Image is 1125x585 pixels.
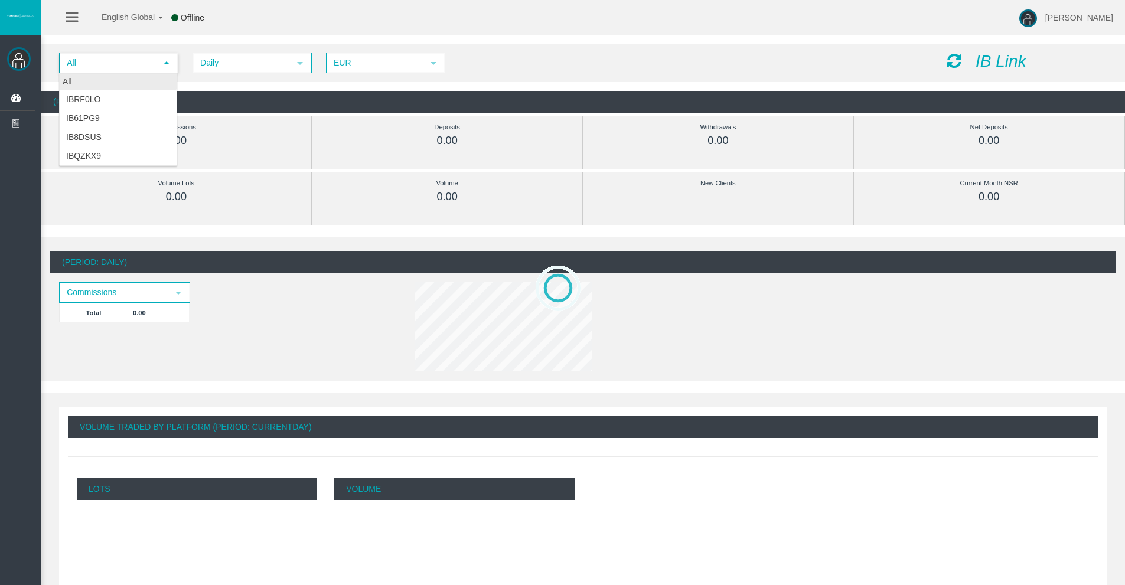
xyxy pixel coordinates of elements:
div: Volume Traded By Platform (Period: CurrentDay) [68,416,1098,438]
p: Lots [77,478,317,500]
div: New Clients [610,177,827,190]
span: select [174,288,183,298]
span: Daily [194,54,289,72]
div: Volume Lots [68,177,285,190]
li: IBrf0lo [60,90,177,109]
span: Offline [181,13,204,22]
td: Total [60,303,128,322]
div: (Period: Daily) [50,251,1116,273]
span: EUR [327,54,423,72]
span: Commissions [60,283,168,302]
img: logo.svg [6,14,35,18]
div: Net Deposits [881,120,1097,134]
div: Volume [339,177,556,190]
div: Deposits [339,120,556,134]
div: All [60,74,177,90]
span: All [60,54,156,72]
p: Volume [334,478,574,500]
div: 0.00 [68,190,285,204]
div: 0.00 [339,134,556,148]
span: select [295,58,305,68]
div: 0.00 [610,134,827,148]
div: Current Month NSR [881,177,1097,190]
li: IB61pg9 [60,109,177,128]
span: select [162,58,171,68]
div: (Period: CurrentDay) [41,91,1125,113]
td: 0.00 [128,303,190,322]
i: IB Link [976,52,1026,70]
li: IBqzkx9 [60,146,177,165]
span: [PERSON_NAME] [1045,13,1113,22]
div: 0.00 [881,134,1097,148]
img: user-image [1019,9,1037,27]
div: 0.00 [881,190,1097,204]
li: IB8dsus [60,128,177,146]
div: 0.00 [339,190,556,204]
i: Reload Dashboard [947,53,961,69]
span: select [429,58,438,68]
span: English Global [86,12,155,22]
div: Withdrawals [610,120,827,134]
